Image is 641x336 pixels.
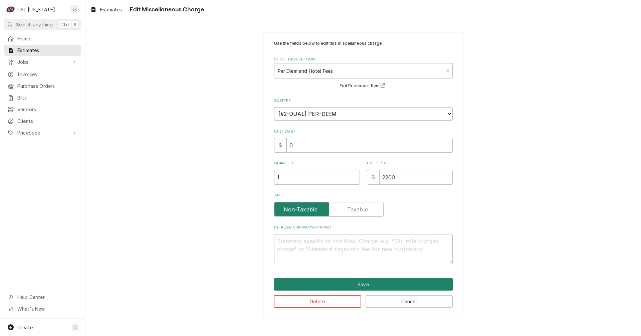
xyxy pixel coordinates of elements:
a: Clients [4,116,81,127]
div: C [6,5,15,14]
div: Subtype [274,98,453,121]
div: Tax [274,193,453,216]
span: Clients [17,118,78,125]
a: Vendors [4,104,81,115]
div: CSI Kentucky's Avatar [6,5,15,14]
a: Home [4,33,81,44]
label: Subtype [274,98,453,104]
span: Jobs [17,58,68,65]
span: Invoices [17,71,78,78]
div: CSI [US_STATE] [17,6,55,13]
label: Unit Price [367,161,453,166]
span: Edit Miscellaneous Charge [128,5,204,14]
div: Line Item Create/Update [263,32,463,316]
div: Button Group [274,278,453,308]
a: Go to Pricebook [4,127,81,138]
a: Go to Help Center [4,292,81,303]
label: Short Description [274,57,453,62]
a: Go to What's New [4,303,81,314]
span: Search anything [16,21,53,28]
div: [object Object] [274,161,360,184]
label: Detailed Summary [274,225,453,230]
div: Button Group Row [274,278,453,291]
p: Use the fields below to edit this miscellaneous charge [274,40,453,46]
button: Edit Pricebook Item [339,82,388,90]
div: $ [367,170,379,185]
span: C [73,324,77,331]
a: Invoices [4,69,81,80]
div: Jeff Kuehl's Avatar [70,5,79,14]
span: What's New [17,305,77,312]
button: Search anythingCtrlK [4,19,81,30]
div: Short Description [274,57,453,90]
button: Save [274,278,453,291]
div: Button Group Row [274,291,453,308]
a: Estimates [87,4,125,15]
span: Purchase Orders [17,82,78,90]
a: Estimates [4,45,81,56]
div: Line Item Create/Update Form [274,40,453,264]
span: Bills [17,94,78,101]
a: Purchase Orders [4,80,81,92]
div: [object Object] [367,161,453,184]
div: $ [274,138,286,153]
span: ( optional ) [312,225,331,229]
label: Tax [274,193,453,198]
span: K [74,21,77,28]
span: Help Center [17,294,77,301]
span: Vendors [17,106,78,113]
a: Bills [4,92,81,103]
label: Quantity [274,161,360,166]
div: Detailed Summary [274,225,453,264]
span: Home [17,35,78,42]
label: Unit Cost [274,129,453,134]
span: Ctrl [60,21,69,28]
button: Cancel [366,295,453,308]
span: Pricebook [17,129,68,136]
a: Go to Jobs [4,56,81,67]
div: JK [70,5,79,14]
span: Estimates [100,6,122,13]
div: Unit Cost [274,129,453,153]
span: Estimates [17,47,78,54]
button: Delete [274,295,361,308]
span: Create [17,325,33,330]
